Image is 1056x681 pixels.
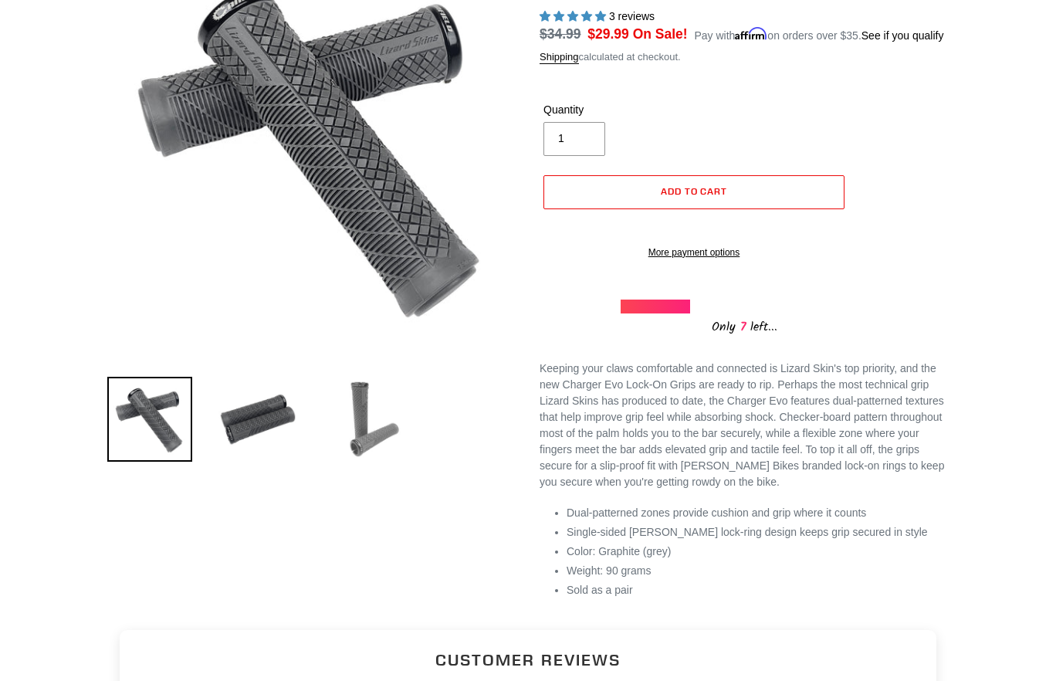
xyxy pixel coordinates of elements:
span: Keeping your claws comfortable and connected is Lizard Skin's top priority, and the new Charger E... [540,362,944,488]
div: Only left... [621,313,868,337]
h2: Customer Reviews [132,649,924,671]
li: Single-sided [PERSON_NAME] lock-ring design keeps grip secured in style [567,524,949,540]
s: $34.99 [540,26,581,42]
li: Color: Graphite (grey) [567,544,949,560]
li: Sold as a pair [567,582,949,598]
span: 5.00 stars [540,10,609,22]
a: More payment options [543,246,844,259]
img: Load image into Gallery viewer, Canfield Lizard Skins Charger Evo MTB Grips [323,377,408,462]
p: Pay with on orders over $35. [694,24,943,44]
span: 7 [736,317,750,337]
a: See if you qualify - Learn more about Affirm Financing (opens in modal) [861,29,944,42]
img: Load image into Gallery viewer, Canfield Lizard Skins Charger Evo MTB Grips [107,377,192,462]
button: Add to cart [543,175,844,209]
a: Shipping [540,51,579,64]
li: Dual-patterned zones provide cushion and grip where it counts [567,505,949,521]
img: Load image into Gallery viewer, Canfield Lizard Skins Charger Evo MTB Grips [215,377,300,462]
label: Quantity [543,102,690,118]
span: Add to cart [661,185,728,197]
span: $29.99 [587,26,629,42]
li: Weight: 90 grams [567,563,949,579]
span: On Sale! [633,24,688,44]
span: 3 reviews [609,10,655,22]
div: calculated at checkout. [540,49,949,65]
span: Affirm [735,27,767,40]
